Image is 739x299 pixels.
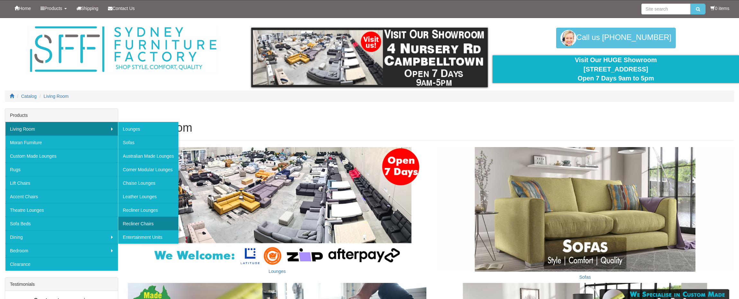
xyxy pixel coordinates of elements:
a: Clearance [5,257,118,271]
a: Sofa Beds [5,217,118,230]
a: Living Room [5,122,118,135]
div: Testimonials [5,278,118,291]
a: Living Room [44,94,69,99]
a: Catalog [21,94,37,99]
a: Australian Made Lounges [118,149,178,163]
a: Rugs [5,163,118,176]
a: Lift Chairs [5,176,118,190]
a: Moran Furniture [5,135,118,149]
a: Chaise Lounges [118,176,178,190]
span: Home [19,6,31,11]
a: Entertainment Units [118,230,178,244]
img: showroom.gif [251,28,488,87]
span: Shipping [81,6,99,11]
a: Home [10,0,36,16]
a: Sofas [118,135,178,149]
li: 0 items [710,5,729,12]
a: Dining [5,230,118,244]
a: Recliner Chairs [118,217,178,230]
a: Accent Chairs [5,190,118,203]
a: Lounges [269,269,286,274]
a: Sofas [579,275,591,280]
a: Leather Lounges [118,190,178,203]
a: Theatre Lounges [5,203,118,217]
a: Shipping [72,0,103,16]
img: Sofas [436,147,734,272]
span: Products [44,6,62,11]
a: Bedroom [5,244,118,257]
h1: Living Room [128,121,734,134]
a: Products [36,0,71,16]
img: Sydney Furniture Factory [27,24,219,74]
div: Products [5,109,118,122]
a: Lounges [118,122,178,135]
a: Recliner Lounges [118,203,178,217]
span: Contact Us [112,6,135,11]
div: Visit Our HUGE Showroom [STREET_ADDRESS] Open 7 Days 9am to 5pm [497,55,734,83]
a: Custom Made Lounges [5,149,118,163]
input: Site search [641,4,690,14]
a: Contact Us [103,0,139,16]
img: Lounges [128,147,426,266]
a: Corner Modular Lounges [118,163,178,176]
